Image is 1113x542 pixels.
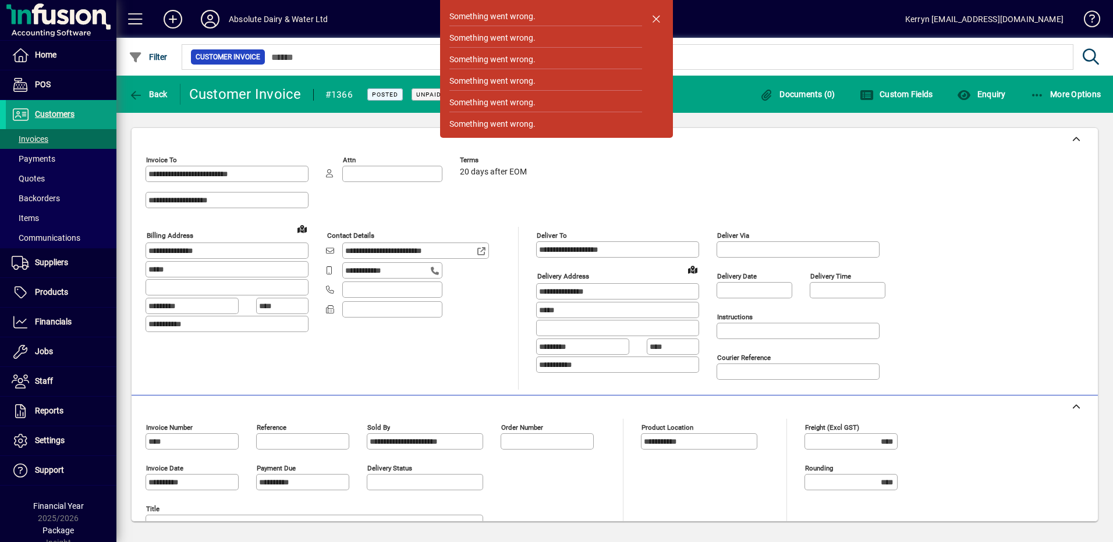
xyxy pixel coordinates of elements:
[116,84,180,105] app-page-header-button: Back
[293,219,311,238] a: View on map
[449,118,536,130] div: Something went wrong.
[343,156,356,164] mat-label: Attn
[1030,90,1101,99] span: More Options
[860,90,933,99] span: Custom Fields
[192,9,229,30] button: Profile
[857,84,936,105] button: Custom Fields
[35,436,65,445] span: Settings
[805,423,859,432] mat-label: Freight (excl GST)
[6,228,116,248] a: Communications
[257,423,286,432] mat-label: Reference
[196,51,260,63] span: Customer Invoice
[416,91,441,98] span: Unpaid
[6,367,116,396] a: Staff
[641,423,693,432] mat-label: Product location
[805,464,833,472] mat-label: Rounding
[757,84,838,105] button: Documents (0)
[229,10,328,28] div: Absolute Dairy & Water Ltd
[954,84,1008,105] button: Enquiry
[35,317,72,326] span: Financials
[449,97,536,109] div: Something went wrong.
[6,248,116,277] a: Suppliers
[6,149,116,169] a: Payments
[717,354,771,362] mat-label: Courier Reference
[6,278,116,307] a: Products
[35,80,51,89] span: POS
[35,406,63,415] span: Reports
[717,231,749,240] mat-label: Deliver via
[126,84,171,105] button: Back
[126,47,171,67] button: Filter
[6,397,116,426] a: Reports
[129,90,168,99] span: Back
[42,526,74,535] span: Package
[372,91,398,98] span: Posted
[12,134,48,144] span: Invoices
[6,129,116,149] a: Invoices
[683,260,702,279] a: View on map
[146,505,159,513] mat-label: Title
[35,465,64,475] span: Support
[957,90,1005,99] span: Enquiry
[257,464,296,472] mat-label: Payment due
[35,347,53,356] span: Jobs
[449,75,536,87] div: Something went wrong.
[189,85,302,104] div: Customer Invoice
[12,194,60,203] span: Backorders
[35,50,56,59] span: Home
[460,167,527,177] span: 20 days after EOM
[6,337,116,366] a: Jobs
[146,423,193,432] mat-label: Invoice number
[6,41,116,70] a: Home
[12,154,55,163] span: Payments
[367,464,412,472] mat-label: Delivery status
[146,156,177,164] mat-label: Invoice To
[12,233,80,243] span: Communications
[6,70,116,99] a: POS
[537,231,567,240] mat-label: Deliver To
[6,426,116,455] a: Settings
[35,258,68,267] span: Suppliers
[154,9,192,30] button: Add
[325,85,353,104] div: #1366
[6,208,116,228] a: Items
[760,90,835,99] span: Documents (0)
[905,10,1064,28] div: Kerryn [EMAIL_ADDRESS][DOMAIN_NAME]
[6,456,116,485] a: Support
[146,464,183,472] mat-label: Invoice date
[12,174,45,183] span: Quotes
[129,52,168,62] span: Filter
[33,501,84,511] span: Financial Year
[12,213,39,223] span: Items
[6,188,116,208] a: Backorders
[717,272,757,280] mat-label: Delivery date
[460,156,530,164] span: Terms
[501,423,543,432] mat-label: Order number
[35,287,68,297] span: Products
[6,169,116,188] a: Quotes
[810,272,851,280] mat-label: Delivery time
[1075,2,1098,40] a: Knowledge Base
[1027,84,1104,105] button: More Options
[6,308,116,337] a: Financials
[717,313,753,321] mat-label: Instructions
[367,423,390,432] mat-label: Sold by
[35,376,53,386] span: Staff
[35,109,75,119] span: Customers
